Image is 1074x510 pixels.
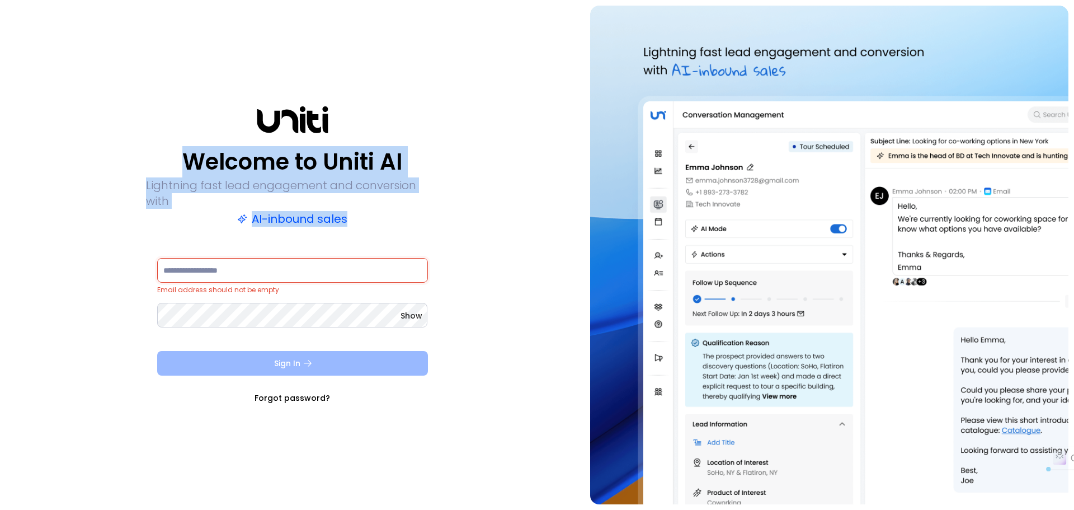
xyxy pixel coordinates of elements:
[146,177,439,209] p: Lightning fast lead engagement and conversion with
[182,148,402,175] p: Welcome to Uniti AI
[255,392,330,404] a: Forgot password?
[237,211,347,227] p: AI-inbound sales
[401,310,422,321] button: Show
[590,6,1068,504] img: auth-hero.png
[157,351,428,376] button: Sign In
[157,285,279,294] span: Email address should not be empty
